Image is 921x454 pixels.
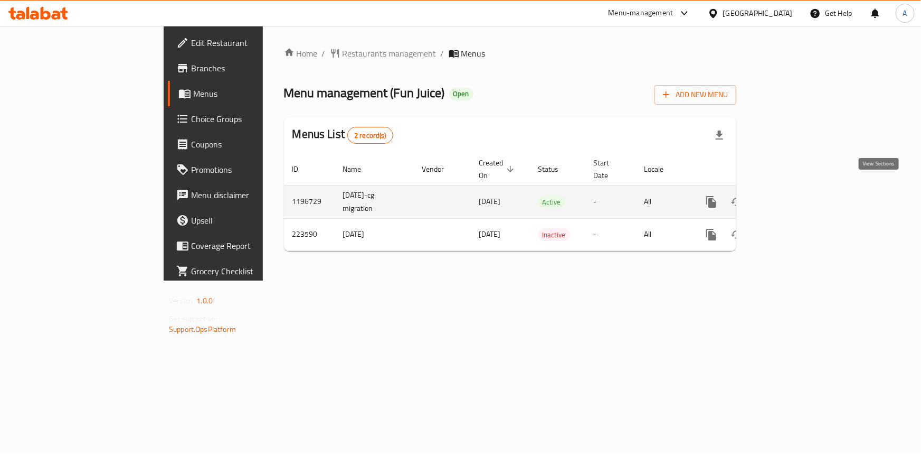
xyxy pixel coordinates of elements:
[292,163,312,175] span: ID
[585,218,636,251] td: -
[168,55,317,81] a: Branches
[330,47,436,60] a: Restaurants management
[347,127,393,144] div: Total records count
[168,182,317,208] a: Menu disclaimer
[168,157,317,182] a: Promotions
[594,156,623,182] span: Start Date
[479,156,517,182] span: Created On
[479,194,501,208] span: [DATE]
[191,138,309,151] span: Coupons
[348,131,393,141] span: 2 record(s)
[449,88,473,100] div: Open
[169,312,217,326] span: Get support on:
[168,233,317,258] a: Coverage Report
[168,258,317,284] a: Grocery Checklist
[196,294,213,308] span: 1.0.0
[322,47,326,60] li: /
[168,106,317,132] a: Choice Groups
[690,153,809,186] th: Actions
[335,185,414,218] td: [DATE]-cg migration
[654,85,736,105] button: Add New Menu
[284,153,809,251] table: enhanced table
[636,218,690,251] td: All
[292,126,393,144] h2: Menus List
[663,88,728,101] span: Add New Menu
[699,222,724,247] button: more
[538,163,573,175] span: Status
[343,47,436,60] span: Restaurants management
[644,163,678,175] span: Locale
[191,189,309,201] span: Menu disclaimer
[538,196,565,208] span: Active
[343,163,375,175] span: Name
[169,294,195,308] span: Version:
[441,47,444,60] li: /
[193,87,309,100] span: Menus
[168,208,317,233] a: Upsell
[699,189,724,215] button: more
[191,113,309,125] span: Choice Groups
[168,132,317,157] a: Coupons
[538,196,565,208] div: Active
[191,163,309,176] span: Promotions
[479,227,501,241] span: [DATE]
[191,265,309,277] span: Grocery Checklist
[335,218,414,251] td: [DATE]
[284,81,445,105] span: Menu management ( Fun Juice )
[422,163,458,175] span: Vendor
[169,322,236,336] a: Support.OpsPlatform
[168,81,317,106] a: Menus
[191,62,309,75] span: Branches
[461,47,486,60] span: Menus
[538,229,570,241] span: Inactive
[609,7,673,20] div: Menu-management
[707,123,732,148] div: Export file
[903,7,907,19] span: A
[585,185,636,218] td: -
[191,214,309,227] span: Upsell
[168,30,317,55] a: Edit Restaurant
[724,222,749,247] button: Change Status
[723,7,793,19] div: [GEOGRAPHIC_DATA]
[538,228,570,241] div: Inactive
[284,47,736,60] nav: breadcrumb
[636,185,690,218] td: All
[449,89,473,98] span: Open
[724,189,749,215] button: Change Status
[191,36,309,49] span: Edit Restaurant
[191,239,309,252] span: Coverage Report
